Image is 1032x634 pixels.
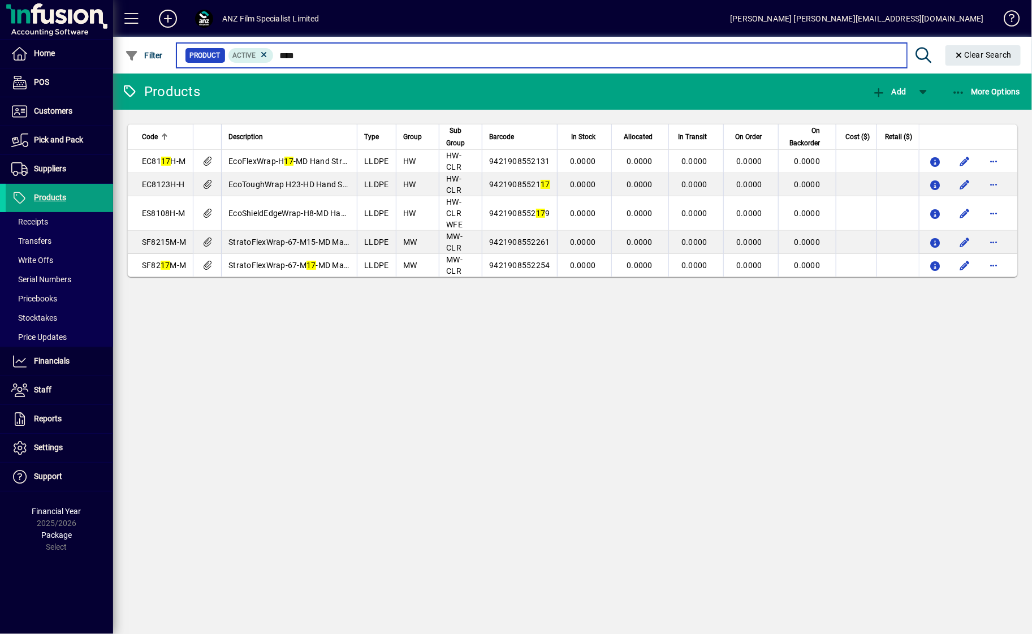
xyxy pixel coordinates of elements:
span: Retail ($) [885,131,912,143]
a: Customers [6,97,113,126]
span: LLDPE [364,180,388,189]
span: EcoFlexWrap-H -MD Hand Stretch Film 500mm x 450m mu (4Rolls/Carton) [228,157,513,166]
span: LLDPE [364,157,388,166]
span: ES8108H-M [142,209,185,218]
span: HW [403,209,416,218]
span: In Stock [571,131,595,143]
span: SF8215M-M [142,238,186,247]
span: Cost ($) [845,131,870,143]
button: More options [985,152,1003,170]
div: Description [228,131,350,143]
span: Serial Numbers [11,275,71,284]
div: ANZ Film Specialist Limited [222,10,319,28]
span: 0.0000 [736,261,762,270]
span: Financial Year [32,507,81,516]
button: More options [985,233,1003,251]
span: Suppliers [34,164,66,173]
button: Profile [186,8,222,29]
span: 0.0000 [681,238,707,247]
span: Sub Group [446,124,465,149]
span: 0.0000 [570,157,596,166]
div: Barcode [489,131,550,143]
span: 0.0000 [681,209,707,218]
div: [PERSON_NAME] [PERSON_NAME][EMAIL_ADDRESS][DOMAIN_NAME] [730,10,984,28]
span: 0.0000 [736,180,762,189]
span: 0.0000 [627,157,653,166]
span: 0.0000 [736,209,762,218]
button: Edit [956,204,974,222]
button: Add [150,8,186,29]
a: Knowledge Base [995,2,1018,39]
div: Sub Group [446,124,475,149]
span: On Backorder [785,124,821,149]
span: StratoFlexWrap-67-M -MD Machine Stretch Film 500mm x 1920m x mu (1Roll/[GEOGRAPHIC_DATA]) [228,261,607,270]
button: Clear [945,45,1021,66]
button: Add [869,81,909,102]
button: Edit [956,152,974,170]
div: Allocated [619,131,663,143]
em: 17 [536,209,546,218]
span: LLDPE [364,261,388,270]
span: HW [403,157,416,166]
span: HW-CLR [446,174,461,195]
span: 0.0000 [794,238,821,247]
a: Pick and Pack [6,126,113,154]
span: Pick and Pack [34,135,83,144]
span: 0.0000 [794,157,821,166]
div: Products [122,83,200,101]
span: On Order [736,131,762,143]
span: 0.0000 [681,157,707,166]
button: Edit [956,233,974,251]
span: StratoFlexWrap-67-M15-MD Machine Stretch Film 500mm x 2 0m 15mu (1Roll/[GEOGRAPHIC_DATA]) [228,238,603,247]
button: More options [985,204,1003,222]
span: 0.0000 [570,180,596,189]
span: HW-CLR WFE [446,197,463,229]
span: 0.0000 [736,157,762,166]
span: Customers [34,106,72,115]
span: LLDPE [364,209,388,218]
span: 0.0000 [627,261,653,270]
a: Write Offs [6,251,113,270]
div: In Stock [564,131,606,143]
span: 0.0000 [681,180,707,189]
span: Filter [125,51,163,60]
span: Financials [34,356,70,365]
span: Package [41,531,72,540]
span: EC8123H-H [142,180,184,189]
span: More Options [952,87,1021,96]
span: In Transit [679,131,707,143]
span: SF82 M-M [142,261,186,270]
span: Active [233,51,256,59]
span: 9421908552254 [489,261,550,270]
em: 17 [306,261,316,270]
a: Support [6,463,113,491]
span: Group [403,131,422,143]
span: Barcode [489,131,514,143]
span: Products [34,193,66,202]
a: Price Updates [6,327,113,347]
div: On Backorder [785,124,831,149]
span: Allocated [624,131,653,143]
span: Add [872,87,906,96]
span: 9421908552261 [489,238,550,247]
span: Reports [34,414,62,423]
span: Code [142,131,158,143]
a: Pricebooks [6,289,113,308]
button: Filter [122,45,166,66]
span: 94219085521 [489,180,550,189]
span: Support [34,472,62,481]
a: Suppliers [6,155,113,183]
span: EC81 H-M [142,157,185,166]
span: EcoShieldEdgeWrap-H8-MD Hand Stretch Film 450mm x 600m x 8mu (4Rolls/Carton) [228,209,537,218]
span: 0.0000 [681,261,707,270]
a: Settings [6,434,113,462]
em: 17 [541,180,550,189]
span: HW-CLR [446,151,461,171]
a: POS [6,68,113,97]
span: Write Offs [11,256,53,265]
button: More Options [949,81,1024,102]
span: 0.0000 [570,238,596,247]
span: MW-CLR [446,232,463,252]
span: Settings [34,443,63,452]
a: Financials [6,347,113,376]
